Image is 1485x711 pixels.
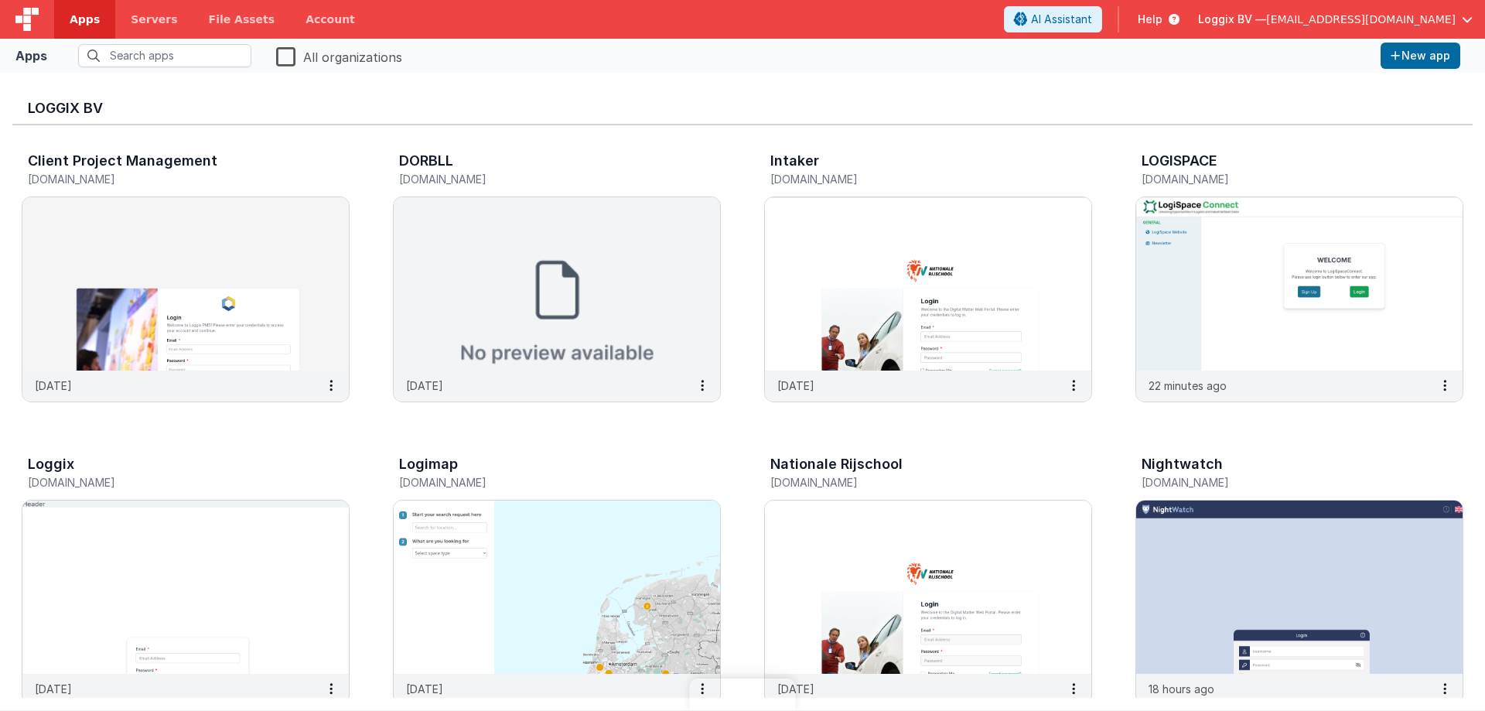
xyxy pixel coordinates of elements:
[28,173,311,185] h5: [DOMAIN_NAME]
[1142,173,1425,185] h5: [DOMAIN_NAME]
[1142,153,1217,169] h3: LOGISPACE
[777,378,814,394] p: [DATE]
[78,44,251,67] input: Search apps
[770,153,819,169] h3: Intaker
[15,46,47,65] div: Apps
[690,679,796,711] iframe: Marker.io feedback button
[399,153,453,169] h3: DORBLL
[1004,6,1102,32] button: AI Assistant
[131,12,177,27] span: Servers
[399,477,682,488] h5: [DOMAIN_NAME]
[1031,12,1092,27] span: AI Assistant
[209,12,275,27] span: File Assets
[770,477,1053,488] h5: [DOMAIN_NAME]
[70,12,100,27] span: Apps
[28,153,217,169] h3: Client Project Management
[28,477,311,488] h5: [DOMAIN_NAME]
[1266,12,1456,27] span: [EMAIL_ADDRESS][DOMAIN_NAME]
[399,456,458,472] h3: Logimap
[770,456,903,472] h3: Nationale Rijschool
[28,101,1457,116] h3: Loggix BV
[1149,681,1214,697] p: 18 hours ago
[276,45,402,67] label: All organizations
[1381,43,1460,69] button: New app
[1198,12,1473,27] button: Loggix BV — [EMAIL_ADDRESS][DOMAIN_NAME]
[1138,12,1162,27] span: Help
[777,681,814,697] p: [DATE]
[406,681,443,697] p: [DATE]
[35,378,72,394] p: [DATE]
[35,681,72,697] p: [DATE]
[28,456,74,472] h3: Loggix
[1149,378,1227,394] p: 22 minutes ago
[1198,12,1266,27] span: Loggix BV —
[770,173,1053,185] h5: [DOMAIN_NAME]
[1142,477,1425,488] h5: [DOMAIN_NAME]
[399,173,682,185] h5: [DOMAIN_NAME]
[406,378,443,394] p: [DATE]
[1142,456,1223,472] h3: Nightwatch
